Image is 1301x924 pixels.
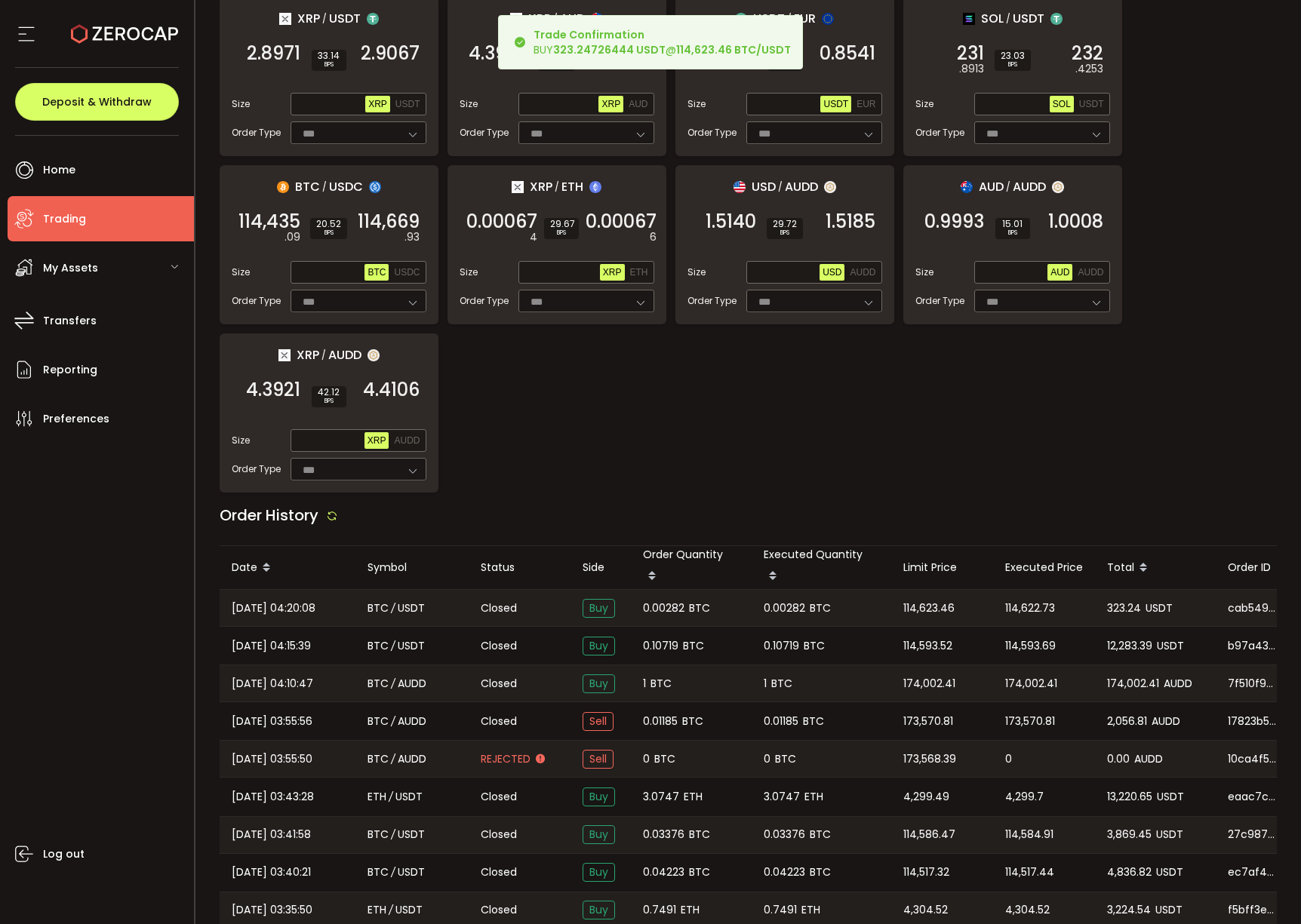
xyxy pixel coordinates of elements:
span: 0.10719 [643,637,678,655]
span: BTC [775,751,796,768]
img: eth_portfolio.svg [589,181,601,193]
span: Closed [481,827,517,843]
span: Order Type [232,126,281,140]
span: USDC [394,267,420,278]
div: Symbol [355,559,469,576]
span: 0 [764,751,770,768]
span: cab54949-6ef9-47b3-b9b6-2fd8b512b250 [1228,600,1276,616]
img: zuPXiwguUFiBOIQyqLOiXsnnNitlx7q4LCwEbLHADjIpTka+Lip0HH8D0VTrd02z+wEAAAAASUVORK5CYII= [1052,181,1064,193]
span: EUR [794,9,816,28]
b: 114,623.46 BTC/USDT [676,42,791,57]
span: 0.00282 [764,600,805,617]
div: Side [571,559,631,576]
span: 173,570.81 [903,713,953,730]
span: 4,299.49 [903,788,949,806]
i: BPS [550,229,573,238]
span: AUDD [398,751,426,768]
button: BTC [364,264,389,281]
div: Order Quantity [631,546,752,589]
span: BTC [810,826,831,843]
em: / [321,348,326,362]
span: [DATE] 04:10:47 [232,675,313,692]
span: XRP [297,9,320,28]
span: 114,623.46 [903,600,955,617]
span: USDT [398,826,425,843]
span: 0.01185 [643,713,678,730]
span: AUDD [850,267,875,278]
span: Closed [481,864,517,880]
span: AUDD [1134,751,1163,768]
span: 1 [764,675,767,692]
span: b97a4381-4d62-4171-9cd1-bba9aa034576 [1228,638,1276,654]
span: Preferences [43,408,109,430]
span: 114,584.91 [1005,826,1053,843]
span: Closed [481,789,517,805]
img: usdt_portfolio.svg [735,13,747,25]
em: / [787,12,792,26]
button: SOL [1050,96,1074,112]
span: 13,220.65 [1107,788,1152,806]
em: / [1006,180,1010,194]
span: USD [752,177,776,196]
em: 6 [650,229,657,245]
span: 0.00067 [466,214,537,229]
span: BTC [368,713,389,730]
em: / [391,600,395,617]
span: ETH [684,788,703,806]
span: 323.24 [1107,600,1141,617]
span: 3.0747 [643,788,679,806]
span: AUDD [1152,713,1180,730]
span: ETH [368,788,386,806]
em: .09 [284,229,300,245]
button: XRP [600,264,625,281]
span: 114,593.69 [1005,637,1056,655]
span: XRP [368,99,387,109]
span: Size [232,266,250,279]
span: AUDD [1078,267,1103,278]
span: 174,002.41 [1107,675,1159,692]
button: AUDD [1075,264,1106,281]
span: Order Type [687,126,737,140]
div: Limit Price [891,559,993,576]
em: / [389,788,393,806]
span: 29.72 [773,219,797,229]
span: BTC [682,713,703,730]
span: 17823b54-3ffc-413d-84e9-d803e441dc9b [1228,714,1276,729]
span: USDT [395,99,420,109]
img: xrp_portfolio.png [510,13,522,25]
span: Order History [220,505,318,526]
span: 0.03376 [643,826,684,843]
span: 1.5140 [706,214,756,229]
span: Log out [43,843,85,865]
span: Order Type [915,294,964,308]
em: / [391,864,395,881]
span: 4,299.7 [1005,788,1044,806]
span: [DATE] 03:43:28 [232,788,314,806]
span: BTC [368,864,389,881]
span: 0 [1005,751,1012,768]
span: 173,570.81 [1005,713,1055,730]
span: 3,224.54 [1107,901,1151,919]
span: USDT [1146,600,1173,617]
span: SOL [1053,99,1071,109]
span: 0.03376 [764,826,805,843]
span: AUDD [785,177,818,196]
span: XRP [297,345,319,364]
span: USD [823,267,841,278]
span: 114,669 [358,214,420,229]
span: AUD [979,177,1004,196]
iframe: Chat Widget [1121,761,1301,924]
span: BTC [689,864,710,881]
span: Buy [583,863,615,882]
span: 4.3952 [469,46,528,61]
span: Closed [481,600,517,616]
span: 0.7491 [643,901,676,919]
span: [DATE] 03:35:50 [232,901,312,919]
span: 0 [643,751,650,768]
span: 0.10719 [764,637,799,655]
i: BPS [318,60,340,69]
button: USD [820,264,844,281]
span: BTC [368,600,389,617]
span: 0.01185 [764,713,798,730]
